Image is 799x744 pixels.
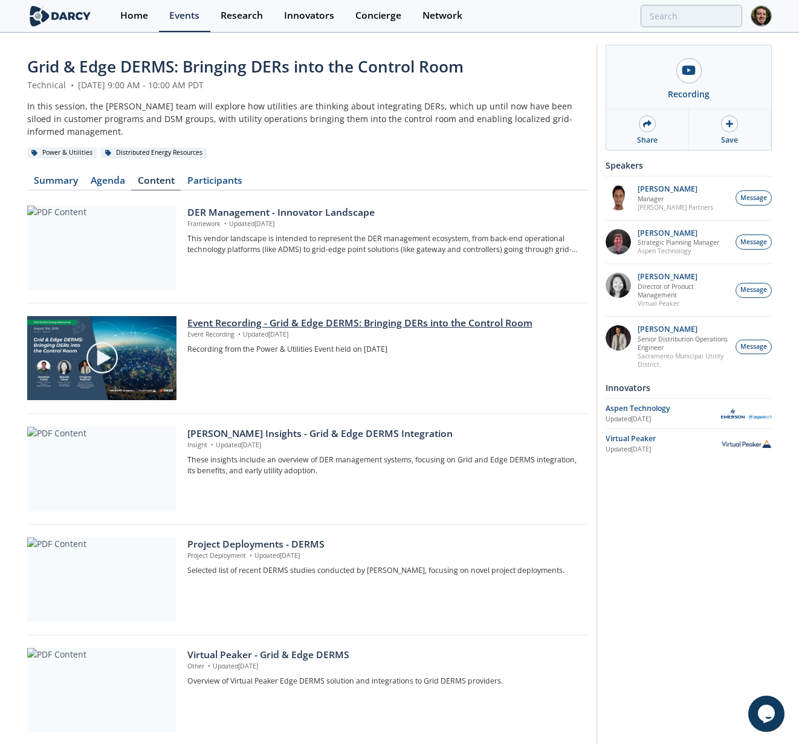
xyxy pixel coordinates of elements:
img: play-chapters-gray.svg [85,341,119,375]
img: 8160f632-77e6-40bd-9ce2-d8c8bb49c0dd [606,273,631,298]
div: Aspen Technology [606,403,721,414]
div: In this session, the [PERSON_NAME] team will explore how utilities are thinking about integrating... [27,100,588,138]
p: Project Deployment Updated [DATE] [187,551,580,561]
div: Project Deployments - DERMS [187,537,580,552]
div: Distributed Energy Resources [101,147,207,158]
a: Content [131,176,181,190]
div: Network [422,11,462,21]
input: Advanced Search [641,5,742,27]
a: Participants [181,176,248,190]
p: [PERSON_NAME] [638,273,729,281]
div: Events [169,11,199,21]
p: [PERSON_NAME] [638,229,719,238]
div: Share [637,135,658,146]
div: Technical [DATE] 9:00 AM - 10:00 AM PDT [27,79,588,91]
p: Overview of Virtual Peaker Edge DERMS solution and integrations to Grid DERMS providers. [187,676,580,687]
img: Profile [751,5,772,27]
a: Virtual Peaker Updated[DATE] Virtual Peaker [606,433,772,454]
div: Save [721,135,738,146]
p: Senior Distribution Operations Engineer [638,335,729,352]
a: PDF Content Project Deployments - DERMS Project Deployment •Updated[DATE] Selected list of recent... [27,537,588,622]
div: Virtual Peaker [606,433,721,444]
div: Innovators [284,11,334,21]
span: • [68,79,76,91]
div: Innovators [606,377,772,398]
span: • [206,662,213,670]
button: Message [736,235,772,250]
span: Message [740,285,767,295]
img: logo-wide.svg [27,5,93,27]
div: Updated [DATE] [606,445,721,454]
a: PDF Content DER Management - Innovator Landscape Framework •Updated[DATE] This vendor landscape i... [27,205,588,290]
div: Research [221,11,263,21]
button: Message [736,190,772,205]
a: Agenda [84,176,131,190]
span: Message [740,342,767,352]
p: Virtual Peaker [638,299,729,308]
button: Message [736,283,772,298]
button: Message [736,340,772,355]
p: Strategic Planning Manager [638,238,719,247]
p: Other Updated [DATE] [187,662,580,671]
img: Video Content [27,316,176,400]
a: PDF Content Virtual Peaker - Grid & Edge DERMS Other •Updated[DATE] Overview of Virtual Peaker Ed... [27,648,588,733]
p: [PERSON_NAME] [638,325,729,334]
p: [PERSON_NAME] Partners [638,203,713,212]
div: DER Management - Innovator Landscape [187,205,580,220]
div: Updated [DATE] [606,415,721,424]
p: Manager [638,195,713,203]
div: Recording [668,88,710,100]
span: • [248,551,254,560]
p: Framework Updated [DATE] [187,219,580,229]
div: Virtual Peaker - Grid & Edge DERMS [187,648,580,662]
span: Message [740,238,767,247]
div: Speakers [606,155,772,176]
span: • [222,219,229,228]
div: Event Recording - Grid & Edge DERMS: Bringing DERs into the Control Room [187,316,580,331]
iframe: chat widget [748,696,787,732]
p: This vendor landscape is intended to represent the DER management ecosystem, from back-end operat... [187,233,580,256]
img: Virtual Peaker [721,439,772,448]
img: accc9a8e-a9c1-4d58-ae37-132228efcf55 [606,229,631,254]
p: [PERSON_NAME] [638,185,713,193]
a: PDF Content [PERSON_NAME] Insights - Grid & Edge DERMS Integration Insight •Updated[DATE] These i... [27,427,588,511]
div: Concierge [355,11,401,21]
p: Event Recording Updated [DATE] [187,330,580,340]
a: Video Content Event Recording - Grid & Edge DERMS: Bringing DERs into the Control Room Event Reco... [27,316,588,401]
p: Sacramento Municipal Utility District. [638,352,729,369]
p: Recording from the Power & Utilities Event held on [DATE] [187,344,580,355]
div: [PERSON_NAME] Insights - Grid & Edge DERMS Integration [187,427,580,441]
span: Grid & Edge DERMS: Bringing DERs into the Control Room [27,56,464,77]
img: 7fca56e2-1683-469f-8840-285a17278393 [606,325,631,351]
span: Message [740,193,767,203]
span: • [209,441,216,449]
div: Home [120,11,148,21]
a: Summary [27,176,84,190]
p: Selected list of recent DERMS studies conducted by [PERSON_NAME], focusing on novel project deplo... [187,565,580,576]
span: • [236,330,243,338]
p: These insights include an overview of DER management systems, focusing on Grid and Edge DERMS int... [187,454,580,477]
p: Aspen Technology [638,247,719,255]
a: Aspen Technology Updated[DATE] Aspen Technology [606,403,772,424]
a: Recording [606,45,771,109]
img: Aspen Technology [721,408,772,419]
div: Power & Utilities [27,147,97,158]
p: Director of Product Management [638,282,729,299]
img: vRBZwDRnSTOrB1qTpmXr [606,185,631,210]
p: Insight Updated [DATE] [187,441,580,450]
